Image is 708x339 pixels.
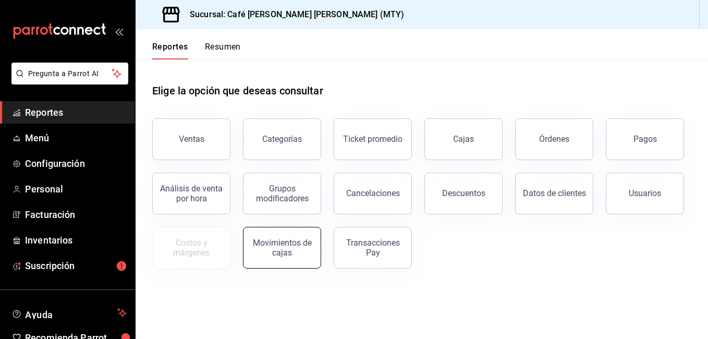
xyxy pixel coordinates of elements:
[515,173,593,214] button: Datos de clientes
[11,63,128,84] button: Pregunta a Parrot AI
[25,182,127,196] span: Personal
[152,42,241,59] div: navigation tabs
[28,68,112,79] span: Pregunta a Parrot AI
[243,227,321,269] button: Movimientos de cajas
[181,8,404,21] h3: Sucursal: Café [PERSON_NAME] [PERSON_NAME] (MTY)
[25,105,127,119] span: Reportes
[205,42,241,59] button: Resumen
[25,259,127,273] span: Suscripción
[539,134,569,144] div: Órdenes
[515,118,593,160] button: Órdenes
[25,233,127,247] span: Inventarios
[334,118,412,160] button: Ticket promedio
[633,134,657,144] div: Pagos
[152,118,230,160] button: Ventas
[424,118,503,160] button: Cajas
[152,83,323,99] h1: Elige la opción que deseas consultar
[25,156,127,171] span: Configuración
[262,134,302,144] div: Categorías
[159,238,224,258] div: Costos y márgenes
[334,227,412,269] button: Transacciones Pay
[243,118,321,160] button: Categorías
[25,208,127,222] span: Facturación
[115,27,123,35] button: open_drawer_menu
[250,238,314,258] div: Movimientos de cajas
[523,188,586,198] div: Datos de clientes
[442,188,485,198] div: Descuentos
[243,173,321,214] button: Grupos modificadores
[7,76,128,87] a: Pregunta a Parrot AI
[159,184,224,203] div: Análisis de venta por hora
[152,227,230,269] button: Contrata inventarios para ver este reporte
[152,173,230,214] button: Análisis de venta por hora
[152,42,188,59] button: Reportes
[340,238,405,258] div: Transacciones Pay
[424,173,503,214] button: Descuentos
[346,188,400,198] div: Cancelaciones
[453,134,474,144] div: Cajas
[606,173,684,214] button: Usuarios
[250,184,314,203] div: Grupos modificadores
[606,118,684,160] button: Pagos
[629,188,661,198] div: Usuarios
[179,134,204,144] div: Ventas
[334,173,412,214] button: Cancelaciones
[343,134,402,144] div: Ticket promedio
[25,131,127,145] span: Menú
[25,307,113,319] span: Ayuda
